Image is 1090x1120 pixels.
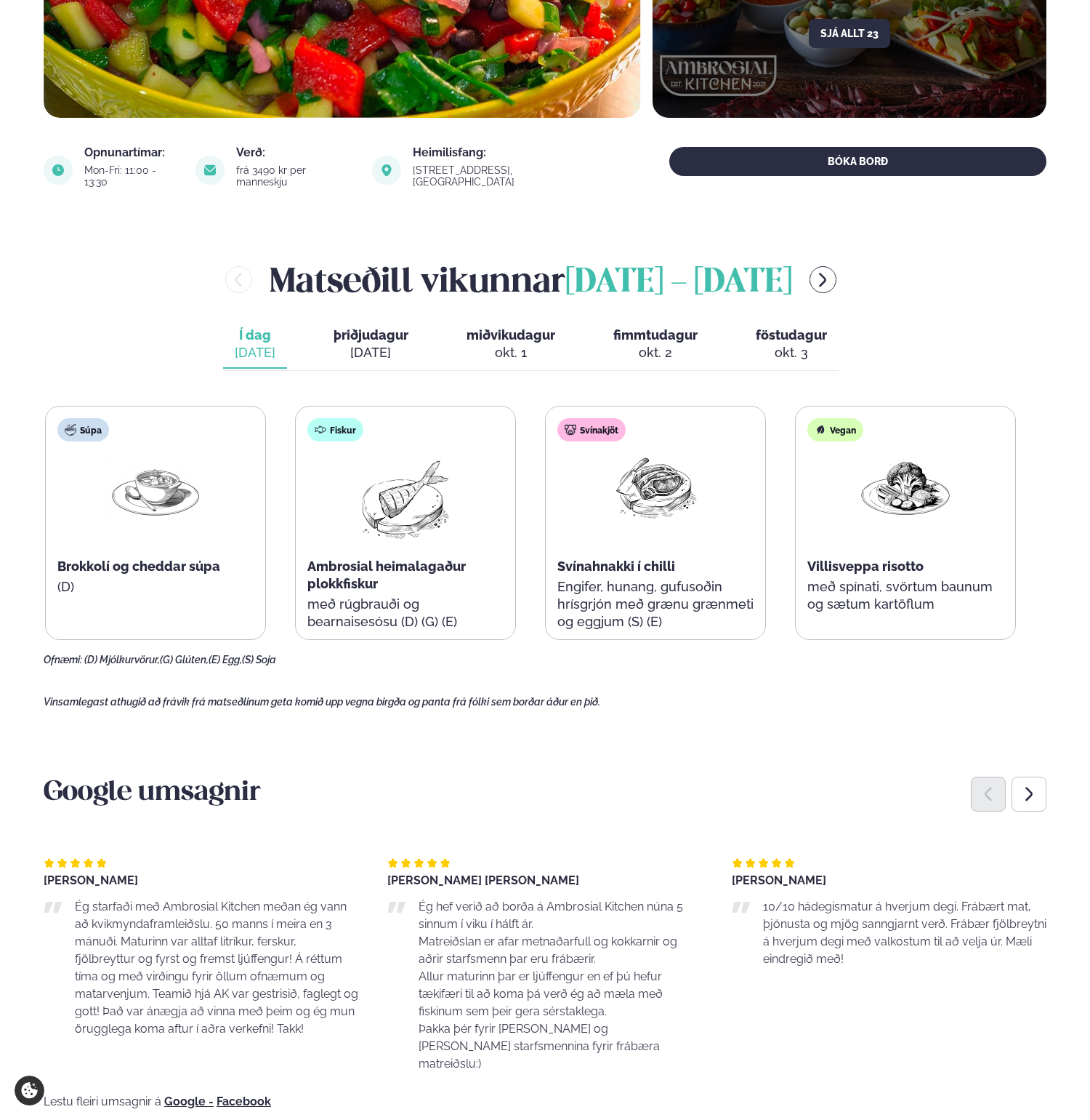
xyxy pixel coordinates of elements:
[44,156,73,185] img: image alt
[235,344,275,361] div: [DATE]
[372,156,401,185] img: image alt
[195,156,225,185] img: image alt
[334,327,408,343] span: þriðjudagur
[756,344,827,361] div: okt. 3
[669,147,1046,176] button: BÓKA BORÐ
[65,424,76,436] img: soup.svg
[1012,777,1046,812] div: Next slide
[557,578,754,631] p: Engifer, hunang, gufusoðin hrísgrjón með grænu grænmeti og eggjum (S) (E)
[322,321,420,369] button: þriðjudagur [DATE]
[160,654,209,665] span: (G) Glúten,
[236,164,355,188] div: frá 3490 kr per manneskju
[109,453,202,521] img: Soup.png
[235,327,275,344] span: Í dag
[807,578,1004,613] p: með spínati, svörtum baunum og sætum kartöflum
[413,173,609,191] a: link
[557,418,626,441] div: Svínakjöt
[242,654,276,665] span: (S) Soja
[413,147,609,159] div: Heimilisfang:
[744,321,839,369] button: föstudagur okt. 3
[756,327,827,343] span: föstudagur
[225,266,252,293] button: menu-btn-left
[859,453,952,521] img: Vegan.png
[223,321,287,369] button: Í dag [DATE]
[455,321,567,369] button: miðvikudagur okt. 1
[57,578,254,596] p: (D)
[236,147,355,159] div: Verð:
[613,344,698,361] div: okt. 2
[807,559,924,574] span: Villisveppa risotto
[815,424,826,436] img: Vegan.svg
[307,418,363,441] div: Fiskur
[732,875,1046,887] div: [PERSON_NAME]
[809,19,890,48] button: Sjá allt 23
[419,1020,702,1073] p: Þakka þér fyrir [PERSON_NAME] og [PERSON_NAME] starfsmennina fyrir frábæra matreiðslu:)
[387,875,702,887] div: [PERSON_NAME] [PERSON_NAME]
[419,968,702,1020] p: Allur maturinn þar er ljúffengur en ef þú hefur tækifæri til að koma þá verð ég að mæla með fiski...
[44,1095,161,1108] span: Lestu fleiri umsagnir á
[413,164,609,188] div: [STREET_ADDRESS], [GEOGRAPHIC_DATA]
[334,344,408,361] div: [DATE]
[763,900,1046,966] span: 10/10 hádegismatur á hverjum degi. Frábært mat, þjónusta og mjög sanngjarnt verð. Frábær fjölbrey...
[44,654,82,665] span: Ofnæmi:
[84,654,160,665] span: (D) Mjólkurvörur,
[359,453,452,546] img: fish.png
[810,266,836,293] button: menu-btn-right
[419,898,702,933] p: Ég hef verið að borða á Ambrosial Kitchen núna 5 sinnum í viku í hálft ár.
[217,1096,271,1108] a: Facebook
[419,933,702,968] p: Matreiðslan er afar metnaðarfull og kokkarnir og aðrir starfsmenn þar eru frábærir.
[602,321,709,369] button: fimmtudagur okt. 2
[467,327,555,343] span: miðvikudagur
[565,424,576,436] img: pork.svg
[57,559,220,574] span: Brokkolí og cheddar súpa
[270,256,792,303] h2: Matseðill vikunnar
[84,147,178,159] div: Opnunartímar:
[315,424,326,436] img: fish.svg
[565,267,792,299] span: [DATE] - [DATE]
[307,596,504,631] p: með rúgbrauði og bearnaisesósu (D) (G) (E)
[15,1076,44,1105] a: Cookie settings
[807,418,863,441] div: Vegan
[164,1096,214,1108] a: Google -
[613,327,698,343] span: fimmtudagur
[44,776,1046,811] h3: Google umsagnir
[57,418,109,441] div: Súpa
[44,875,358,887] div: [PERSON_NAME]
[557,559,675,574] span: Svínahnakki í chilli
[84,164,178,188] div: Mon-Fri: 11:00 - 13:30
[467,344,555,361] div: okt. 1
[209,654,242,665] span: (E) Egg,
[75,900,358,1036] span: Ég starfaði með Ambrosial Kitchen meðan ég vann að kvikmyndaframleiðslu. 50 manns í meira en 3 má...
[609,453,702,521] img: Pork-Meat.png
[307,559,466,591] span: Ambrosial heimalagaður plokkfiskur
[971,777,1006,812] div: Previous slide
[44,696,600,708] span: Vinsamlegast athugið að frávik frá matseðlinum geta komið upp vegna birgða og panta frá fólki sem...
